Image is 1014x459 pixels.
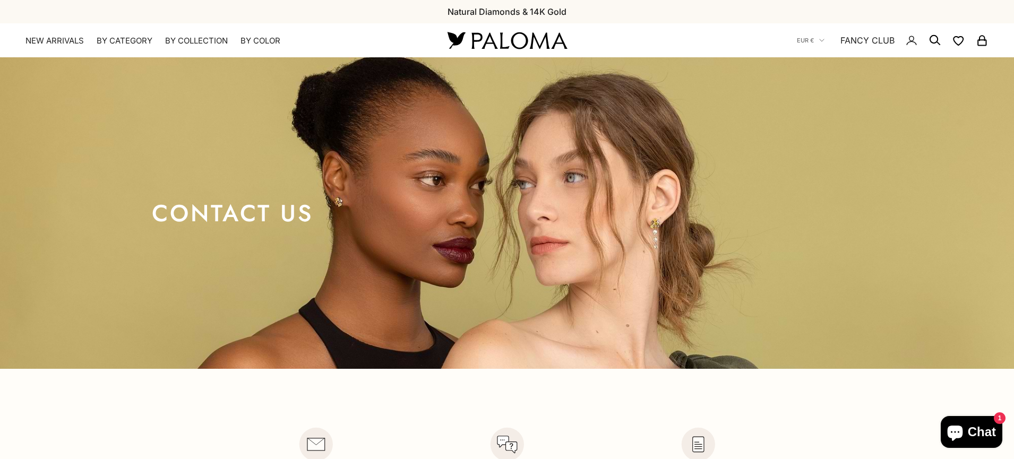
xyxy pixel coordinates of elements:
[938,416,1006,451] inbox-online-store-chat: Shopify online store chat
[797,36,814,45] span: EUR €
[797,36,824,45] button: EUR €
[97,36,152,46] summary: By Category
[797,23,989,57] nav: Secondary navigation
[448,5,566,19] p: Natural Diamonds & 14K Gold
[25,203,440,224] p: CONTACT US
[165,36,228,46] summary: By Collection
[25,36,422,46] nav: Primary navigation
[25,36,84,46] a: NEW ARRIVALS
[240,36,280,46] summary: By Color
[840,33,895,47] a: FANCY CLUB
